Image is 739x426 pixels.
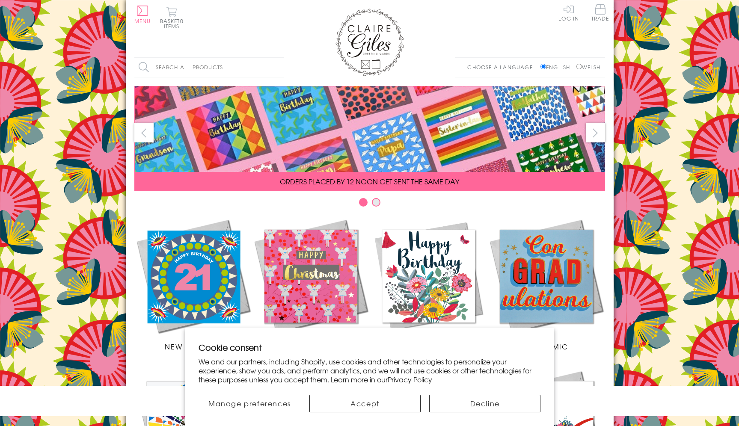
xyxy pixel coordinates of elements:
input: English [540,64,546,69]
span: ORDERS PLACED BY 12 NOON GET SENT THE SAME DAY [280,176,459,186]
label: English [540,63,574,71]
p: We and our partners, including Shopify, use cookies and other technologies to personalize your ex... [199,357,541,384]
a: Privacy Policy [388,374,432,385]
button: Basket0 items [160,7,184,29]
button: prev [134,123,154,142]
input: Welsh [576,64,582,69]
button: Menu [134,6,151,24]
span: Menu [134,17,151,25]
button: Carousel Page 2 [372,198,380,207]
button: Decline [429,395,540,412]
a: Christmas [252,217,370,352]
a: Academic [487,217,605,352]
button: Carousel Page 1 (Current Slide) [359,198,368,207]
input: Search [276,58,284,77]
span: Trade [591,4,609,21]
input: Search all products [134,58,284,77]
label: Welsh [576,63,601,71]
p: Choose a language: [467,63,539,71]
button: Accept [309,395,421,412]
a: Log In [558,4,579,21]
button: next [586,123,605,142]
a: Birthdays [370,217,487,352]
img: Claire Giles Greetings Cards [335,9,404,76]
span: New Releases [165,341,221,352]
a: New Releases [134,217,252,352]
div: Carousel Pagination [134,198,605,211]
span: 0 items [164,17,184,30]
h2: Cookie consent [199,341,541,353]
button: Manage preferences [199,395,301,412]
span: Manage preferences [208,398,291,408]
a: Trade [591,4,609,23]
